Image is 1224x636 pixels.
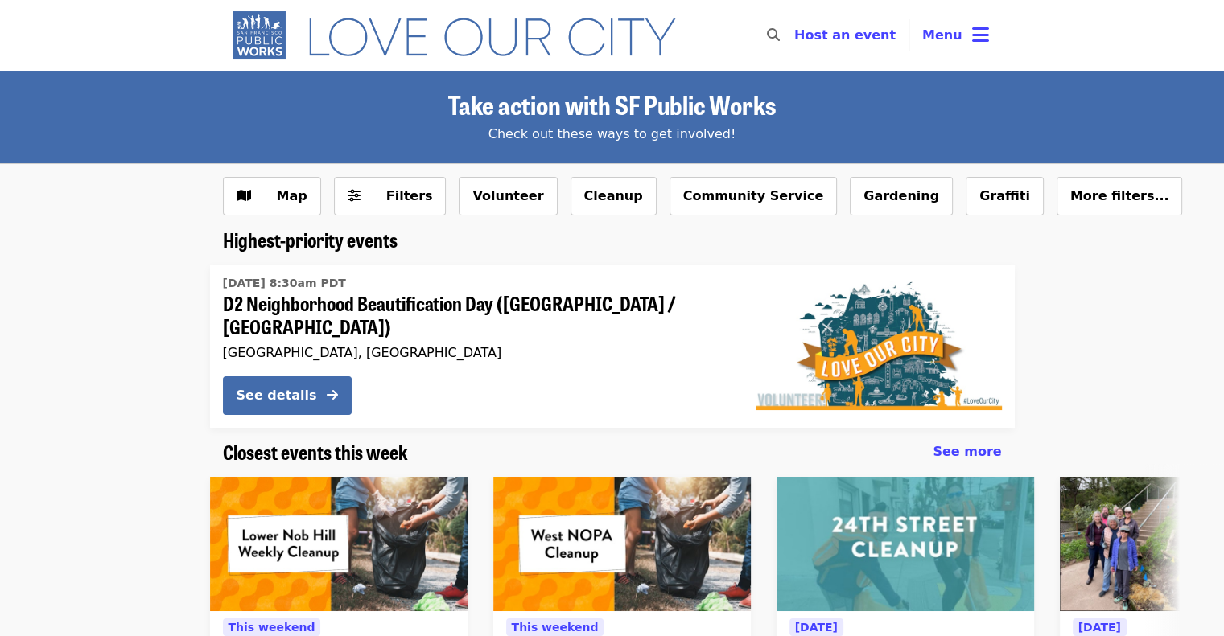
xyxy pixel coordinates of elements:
[210,477,468,612] img: Lower Nob Hill Weekly Cleanup organized by Together SF
[223,10,700,61] img: SF Public Works - Home
[348,188,361,203] i: sliders-h icon
[277,188,307,203] span: Map
[223,376,352,415] button: See details
[966,177,1044,215] button: Graffiti
[459,177,557,215] button: Volunteer
[223,441,408,464] a: Closest events this week
[223,345,730,360] div: [GEOGRAPHIC_DATA], [GEOGRAPHIC_DATA]
[223,275,346,292] time: [DATE] 8:30am PDT
[777,477,1034,612] img: 24th Street Cleanup organized by SF Public Works
[237,188,251,203] i: map icon
[850,177,953,215] button: Gardening
[571,177,657,215] button: Cleanup
[933,444,1001,459] span: See more
[972,23,989,47] i: bars icon
[223,437,408,466] span: Closest events this week
[789,16,802,55] input: Search
[767,27,780,43] i: search icon
[756,281,1002,410] img: D2 Neighborhood Beautification Day (Russian Hill / Fillmore) organized by SF Public Works
[1078,621,1121,634] span: [DATE]
[334,177,447,215] button: Filters (0 selected)
[670,177,838,215] button: Community Service
[448,85,776,123] span: Take action with SF Public Works
[229,621,315,634] span: This weekend
[794,27,896,43] a: Host an event
[237,386,317,405] div: See details
[223,292,730,339] span: D2 Neighborhood Beautification Day ([GEOGRAPHIC_DATA] / [GEOGRAPHIC_DATA])
[223,177,321,215] button: Show map view
[493,477,751,612] img: West NOPA Cleanup organized by Civic Joy Fund
[327,388,338,403] i: arrow-right icon
[210,441,1015,464] div: Closest events this week
[933,442,1001,462] a: See more
[386,188,433,203] span: Filters
[210,265,1015,428] a: See details for "D2 Neighborhood Beautification Day (Russian Hill / Fillmore)"
[909,16,1002,55] button: Toggle account menu
[223,225,398,253] span: Highest-priority events
[922,27,962,43] span: Menu
[795,621,838,634] span: [DATE]
[512,621,599,634] span: This weekend
[223,125,1002,144] div: Check out these ways to get involved!
[1057,177,1183,215] button: More filters...
[1070,188,1169,203] span: More filters...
